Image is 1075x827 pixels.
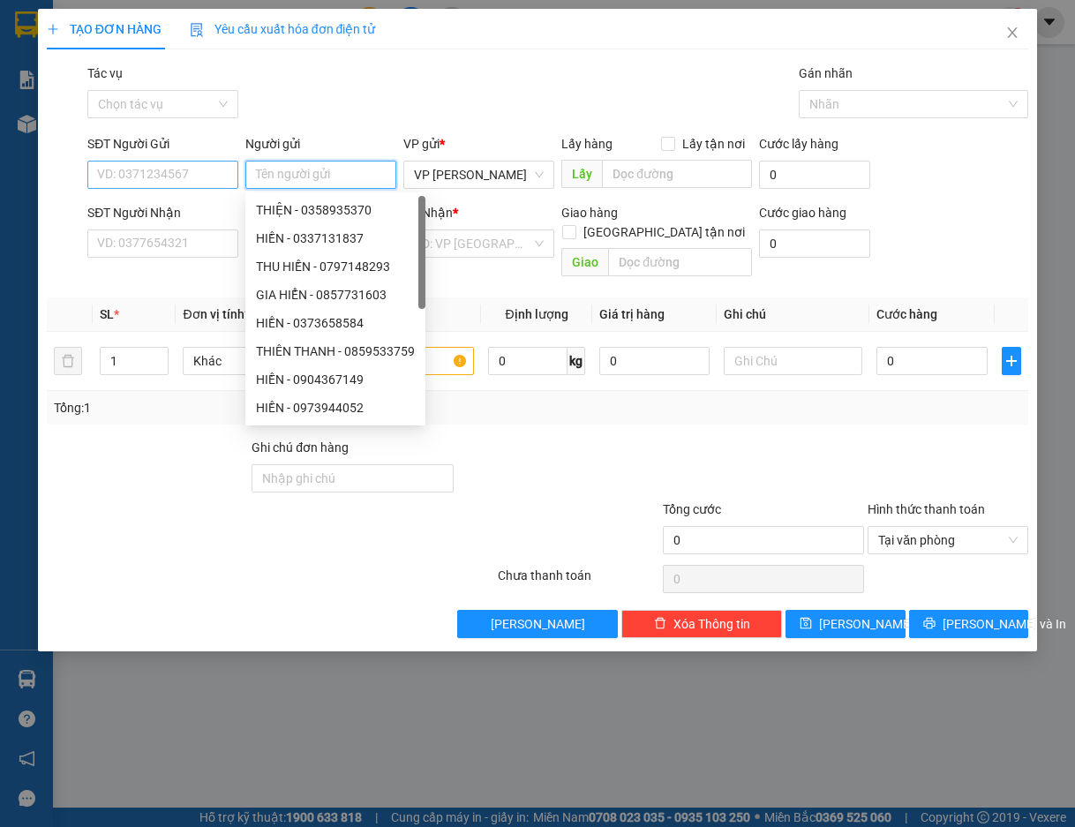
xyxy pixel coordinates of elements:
[673,614,750,634] span: Xóa Thông tin
[403,206,453,220] span: VP Nhận
[675,134,752,154] span: Lấy tận nơi
[909,610,1029,638] button: printer[PERSON_NAME] và In
[256,257,415,276] div: THU HIỀN - 0797148293
[759,229,870,258] input: Cước giao hàng
[663,502,721,516] span: Tổng cước
[193,348,311,374] span: Khác
[403,134,554,154] div: VP gửi
[759,137,838,151] label: Cước lấy hàng
[1003,354,1021,368] span: plus
[561,160,602,188] span: Lấy
[245,134,396,154] div: Người gửi
[868,502,985,516] label: Hình thức thanh toán
[245,309,425,337] div: HIỀN - 0373658584
[245,252,425,281] div: THU HIỀN - 0797148293
[599,347,710,375] input: 0
[876,307,937,321] span: Cước hàng
[561,206,618,220] span: Giao hàng
[190,23,204,37] img: icon
[87,134,238,154] div: SĐT Người Gửi
[496,566,660,597] div: Chưa thanh toán
[87,203,238,222] div: SĐT Người Nhận
[256,313,415,333] div: HIỀN - 0373658584
[599,307,665,321] span: Giá trị hàng
[923,617,936,631] span: printer
[568,347,585,375] span: kg
[943,614,1066,634] span: [PERSON_NAME] và In
[621,610,782,638] button: deleteXóa Thông tin
[245,365,425,394] div: HIỀN - 0904367149
[878,527,1018,553] span: Tại văn phòng
[256,229,415,248] div: HIỀN - 0337131837
[245,394,425,422] div: HIỀN - 0973944052
[256,285,415,304] div: GIA HIỂN - 0857731603
[47,23,59,35] span: plus
[561,248,608,276] span: Giao
[1005,26,1019,40] span: close
[245,196,425,224] div: THIỆN - 0358935370
[256,200,415,220] div: THIỆN - 0358935370
[256,342,415,361] div: THIÊN THANH - 0859533759
[506,307,568,321] span: Định lượng
[252,464,454,492] input: Ghi chú đơn hàng
[47,22,162,36] span: TẠO ĐƠN HÀNG
[54,398,417,417] div: Tổng: 1
[786,610,906,638] button: save[PERSON_NAME]
[561,137,613,151] span: Lấy hàng
[759,206,846,220] label: Cước giao hàng
[759,161,870,189] input: Cước lấy hàng
[576,222,752,242] span: [GEOGRAPHIC_DATA] tận nơi
[190,22,376,36] span: Yêu cầu xuất hóa đơn điện tử
[87,66,123,80] label: Tác vụ
[654,617,666,631] span: delete
[800,617,812,631] span: save
[54,347,82,375] button: delete
[602,160,752,188] input: Dọc đường
[245,224,425,252] div: HIỀN - 0337131837
[491,614,585,634] span: [PERSON_NAME]
[608,248,752,276] input: Dọc đường
[414,162,544,188] span: VP Long Khánh
[256,370,415,389] div: HIỀN - 0904367149
[819,614,913,634] span: [PERSON_NAME]
[717,297,869,332] th: Ghi chú
[245,337,425,365] div: THIÊN THANH - 0859533759
[1002,347,1022,375] button: plus
[252,440,349,455] label: Ghi chú đơn hàng
[245,281,425,309] div: GIA HIỂN - 0857731603
[724,347,862,375] input: Ghi Chú
[457,610,618,638] button: [PERSON_NAME]
[100,307,114,321] span: SL
[256,398,415,417] div: HIỀN - 0973944052
[183,307,249,321] span: Đơn vị tính
[988,9,1037,58] button: Close
[799,66,853,80] label: Gán nhãn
